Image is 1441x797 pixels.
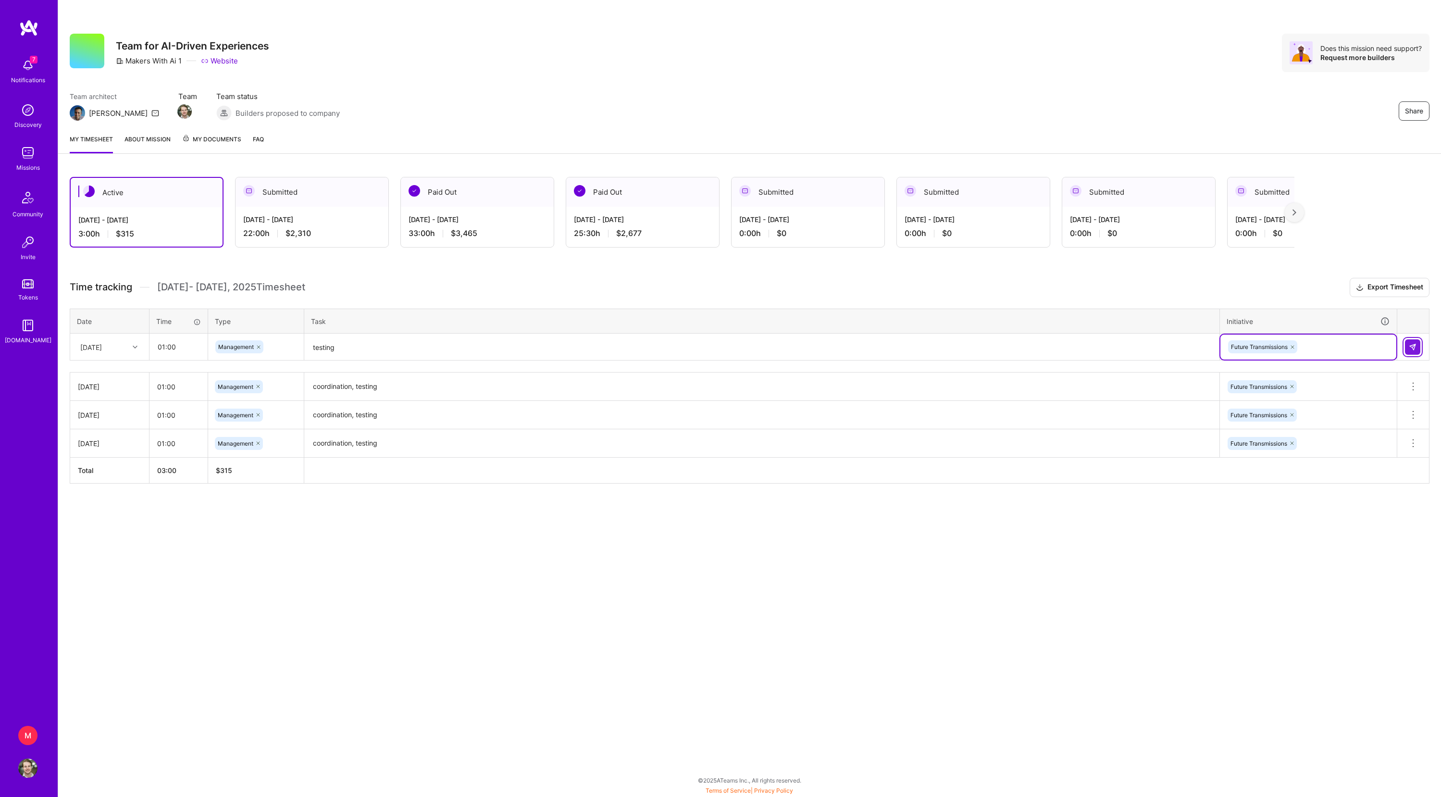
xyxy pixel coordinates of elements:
div: [DATE] - [DATE] [409,214,546,224]
span: [DATE] - [DATE] , 2025 Timesheet [157,281,305,293]
input: HH:MM [150,334,207,360]
span: Builders proposed to company [236,108,340,118]
span: My Documents [182,134,241,145]
textarea: testing [305,335,1218,360]
div: 22:00 h [243,228,381,238]
span: Management [218,383,253,390]
a: M [16,726,40,745]
div: Submitted [1228,177,1380,207]
span: $0 [1273,228,1282,238]
span: $2,310 [286,228,311,238]
div: Paid Out [566,177,719,207]
div: Makers With Ai 1 [116,56,182,66]
img: guide book [18,316,37,335]
div: [DATE] [78,382,141,392]
span: 7 [30,56,37,63]
div: [DATE] - [DATE] [78,215,215,225]
img: Submitted [243,185,255,197]
div: Active [71,178,223,207]
div: [DOMAIN_NAME] [5,335,51,345]
div: 0:00 h [1070,228,1207,238]
a: Privacy Policy [754,787,793,794]
div: [PERSON_NAME] [89,108,148,118]
div: [DATE] - [DATE] [243,214,381,224]
div: Missions [16,162,40,173]
img: discovery [18,100,37,120]
a: My Documents [182,134,241,153]
img: right [1292,209,1296,216]
img: Active [83,186,95,197]
div: 33:00 h [409,228,546,238]
div: Invite [21,252,36,262]
div: Request more builders [1320,53,1422,62]
div: [DATE] - [DATE] [905,214,1042,224]
div: 0:00 h [739,228,877,238]
div: [DATE] - [DATE] [739,214,877,224]
th: 03:00 [149,458,208,484]
th: Task [304,309,1220,334]
a: Website [201,56,238,66]
img: tokens [22,279,34,288]
input: HH:MM [149,431,208,456]
img: Submitted [739,185,751,197]
span: $ 315 [216,466,232,474]
div: 0:00 h [1235,228,1373,238]
img: Team Member Avatar [177,104,192,119]
img: logo [19,19,38,37]
h3: Team for AI-Driven Experiences [116,40,269,52]
div: Submitted [1062,177,1215,207]
span: Team [178,91,197,101]
span: Team architect [70,91,159,101]
div: 0:00 h [905,228,1042,238]
img: Submitted [905,185,916,197]
div: 3:00 h [78,229,215,239]
div: Submitted [236,177,388,207]
i: icon Chevron [133,345,137,349]
img: bell [18,56,37,75]
div: © 2025 ATeams Inc., All rights reserved. [58,768,1441,792]
button: Export Timesheet [1350,278,1429,297]
span: $315 [116,229,134,239]
div: Initiative [1227,316,1390,327]
div: Submitted [897,177,1050,207]
div: [DATE] - [DATE] [574,214,711,224]
div: null [1405,339,1421,355]
a: User Avatar [16,759,40,778]
span: Future Transmissions [1230,411,1287,419]
input: HH:MM [149,374,208,399]
span: | [706,787,793,794]
span: $0 [1107,228,1117,238]
img: Avatar [1290,41,1313,64]
img: Submitted [1235,185,1247,197]
span: $0 [777,228,786,238]
img: Paid Out [409,185,420,197]
span: Team status [216,91,340,101]
div: M [18,726,37,745]
i: icon Mail [151,109,159,117]
a: Team Member Avatar [178,103,191,120]
span: Time tracking [70,281,132,293]
div: Submitted [732,177,884,207]
a: Terms of Service [706,787,751,794]
img: User Avatar [18,759,37,778]
div: Community [12,209,43,219]
a: About Mission [124,134,171,153]
img: Team Architect [70,105,85,121]
textarea: coordination, testing [305,402,1218,428]
span: Management [218,343,254,350]
img: Community [16,186,39,209]
img: Invite [18,233,37,252]
span: Management [218,411,253,419]
div: [DATE] [78,438,141,448]
span: Future Transmissions [1231,343,1288,350]
a: FAQ [253,134,264,153]
span: Future Transmissions [1230,440,1287,447]
div: [DATE] - [DATE] [1070,214,1207,224]
input: HH:MM [149,402,208,428]
th: Total [70,458,149,484]
div: Paid Out [401,177,554,207]
i: icon CompanyGray [116,57,124,65]
span: Management [218,440,253,447]
div: Time [156,316,201,326]
textarea: coordination, testing [305,430,1218,457]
